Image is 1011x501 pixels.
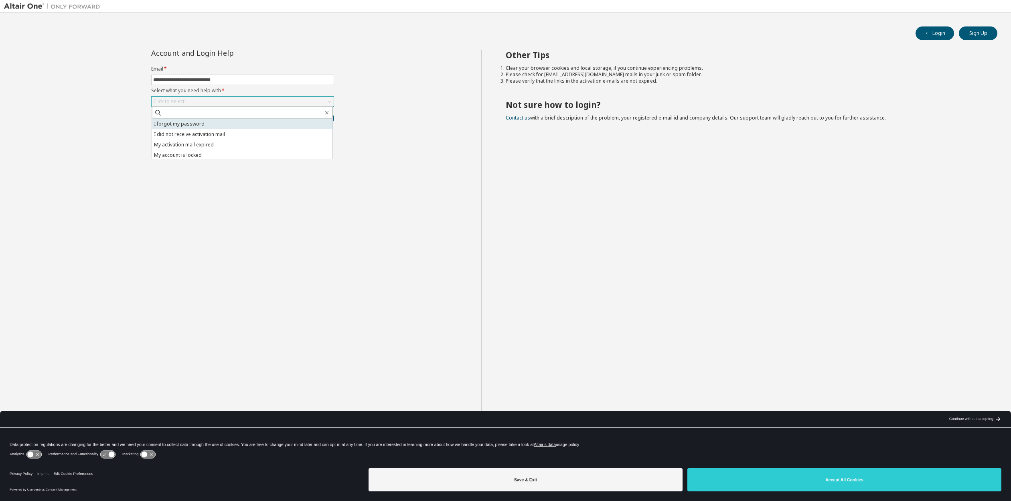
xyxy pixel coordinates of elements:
[506,71,983,78] li: Please check for [EMAIL_ADDRESS][DOMAIN_NAME] mails in your junk or spam folder.
[152,97,334,106] div: Click to select
[506,99,983,110] h2: Not sure how to login?
[151,50,298,56] div: Account and Login Help
[506,65,983,71] li: Clear your browser cookies and local storage, if you continue experiencing problems.
[959,26,997,40] button: Sign Up
[506,114,886,121] span: with a brief description of the problem, your registered e-mail id and company details. Our suppo...
[506,114,530,121] a: Contact us
[151,66,334,72] label: Email
[152,119,332,129] li: I forgot my password
[916,26,954,40] button: Login
[506,78,983,84] li: Please verify that the links in the activation e-mails are not expired.
[151,87,334,94] label: Select what you need help with
[506,50,983,60] h2: Other Tips
[4,2,104,10] img: Altair One
[153,98,184,105] div: Click to select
